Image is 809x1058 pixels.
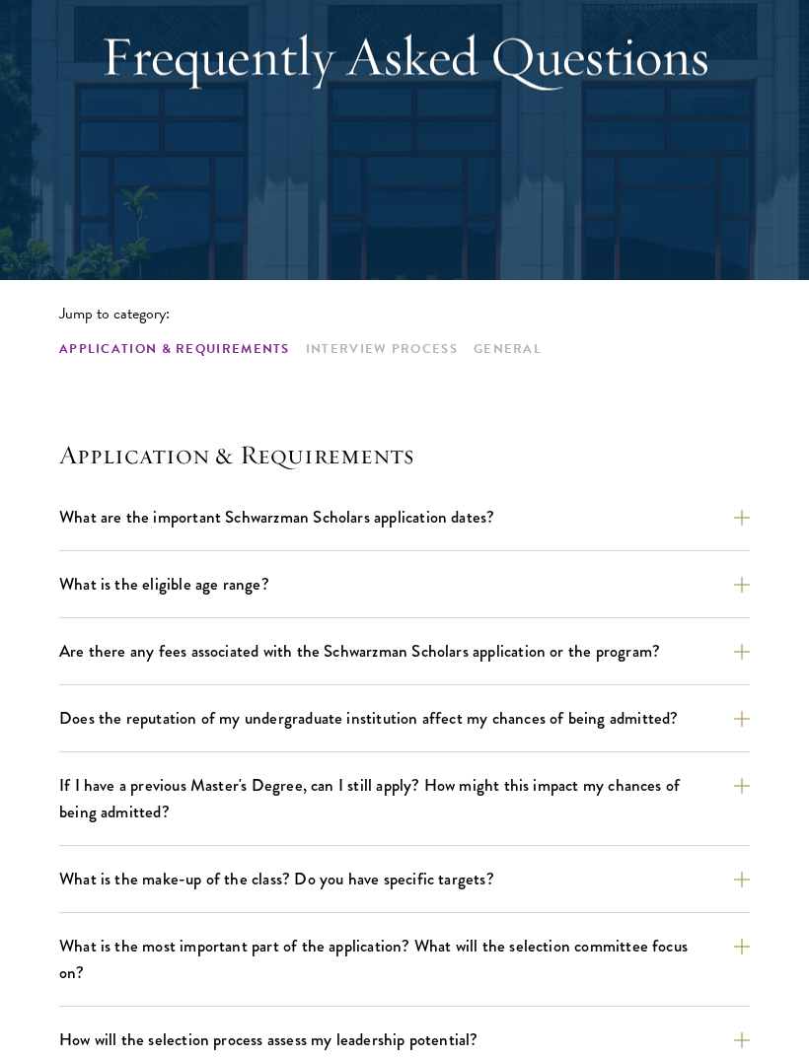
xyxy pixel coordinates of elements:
button: Does the reputation of my undergraduate institution affect my chances of being admitted? [59,701,750,736]
h4: Application & Requirements [59,439,750,470]
h1: Frequently Asked Questions [64,21,745,90]
a: Interview Process [306,339,458,360]
button: What is the most important part of the application? What will the selection committee focus on? [59,929,750,990]
button: What is the make-up of the class? Do you have specific targets? [59,862,750,896]
a: Application & Requirements [59,339,290,360]
a: General [474,339,542,360]
button: What are the important Schwarzman Scholars application dates? [59,500,750,534]
button: If I have a previous Master's Degree, can I still apply? How might this impact my chances of bein... [59,768,750,829]
button: What is the eligible age range? [59,567,750,601]
button: How will the selection process assess my leadership potential? [59,1023,750,1057]
button: Are there any fees associated with the Schwarzman Scholars application or the program? [59,634,750,669]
